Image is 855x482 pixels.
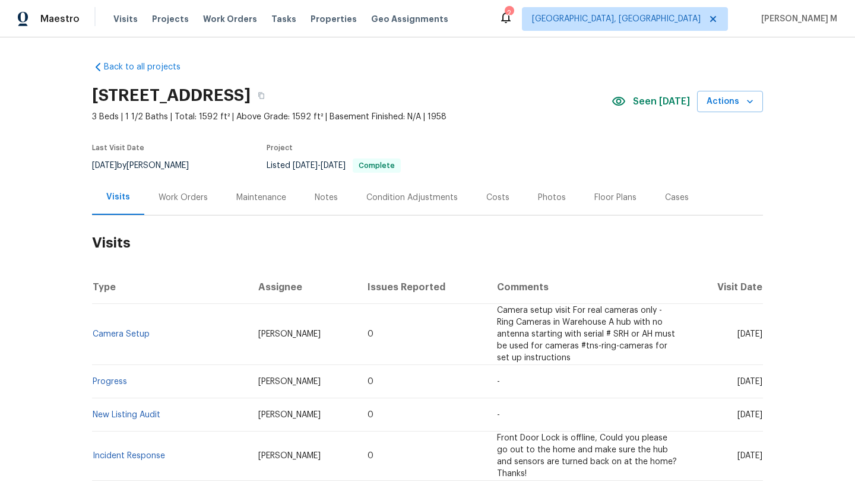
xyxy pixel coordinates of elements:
[93,411,160,419] a: New Listing Audit
[258,411,321,419] span: [PERSON_NAME]
[293,161,318,170] span: [DATE]
[321,161,346,170] span: [DATE]
[93,452,165,460] a: Incident Response
[368,378,373,386] span: 0
[633,96,690,107] span: Seen [DATE]
[258,378,321,386] span: [PERSON_NAME]
[92,158,203,173] div: by [PERSON_NAME]
[368,452,373,460] span: 0
[92,161,117,170] span: [DATE]
[505,7,513,19] div: 2
[538,192,566,204] div: Photos
[271,15,296,23] span: Tasks
[249,271,358,304] th: Assignee
[92,111,612,123] span: 3 Beds | 1 1/2 Baths | Total: 1592 ft² | Above Grade: 1592 ft² | Basement Finished: N/A | 1958
[594,192,636,204] div: Floor Plans
[689,271,763,304] th: Visit Date
[267,144,293,151] span: Project
[40,13,80,25] span: Maestro
[756,13,837,25] span: [PERSON_NAME] M
[486,192,509,204] div: Costs
[293,161,346,170] span: -
[358,271,488,304] th: Issues Reported
[354,162,400,169] span: Complete
[497,434,677,478] span: Front Door Lock is offline, Could you please go out to the home and make sure the hub and sensors...
[707,94,753,109] span: Actions
[251,85,272,106] button: Copy Address
[497,378,500,386] span: -
[368,330,373,338] span: 0
[236,192,286,204] div: Maintenance
[258,330,321,338] span: [PERSON_NAME]
[487,271,689,304] th: Comments
[92,61,206,73] a: Back to all projects
[315,192,338,204] div: Notes
[92,215,763,271] h2: Visits
[92,271,249,304] th: Type
[258,452,321,460] span: [PERSON_NAME]
[113,13,138,25] span: Visits
[152,13,189,25] span: Projects
[267,161,401,170] span: Listed
[497,306,675,362] span: Camera setup visit For real cameras only - Ring Cameras in Warehouse A hub with no antenna starti...
[159,192,208,204] div: Work Orders
[737,378,762,386] span: [DATE]
[366,192,458,204] div: Condition Adjustments
[93,330,150,338] a: Camera Setup
[737,411,762,419] span: [DATE]
[371,13,448,25] span: Geo Assignments
[737,330,762,338] span: [DATE]
[93,378,127,386] a: Progress
[203,13,257,25] span: Work Orders
[106,191,130,203] div: Visits
[532,13,701,25] span: [GEOGRAPHIC_DATA], [GEOGRAPHIC_DATA]
[737,452,762,460] span: [DATE]
[92,90,251,102] h2: [STREET_ADDRESS]
[497,411,500,419] span: -
[697,91,763,113] button: Actions
[368,411,373,419] span: 0
[665,192,689,204] div: Cases
[311,13,357,25] span: Properties
[92,144,144,151] span: Last Visit Date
